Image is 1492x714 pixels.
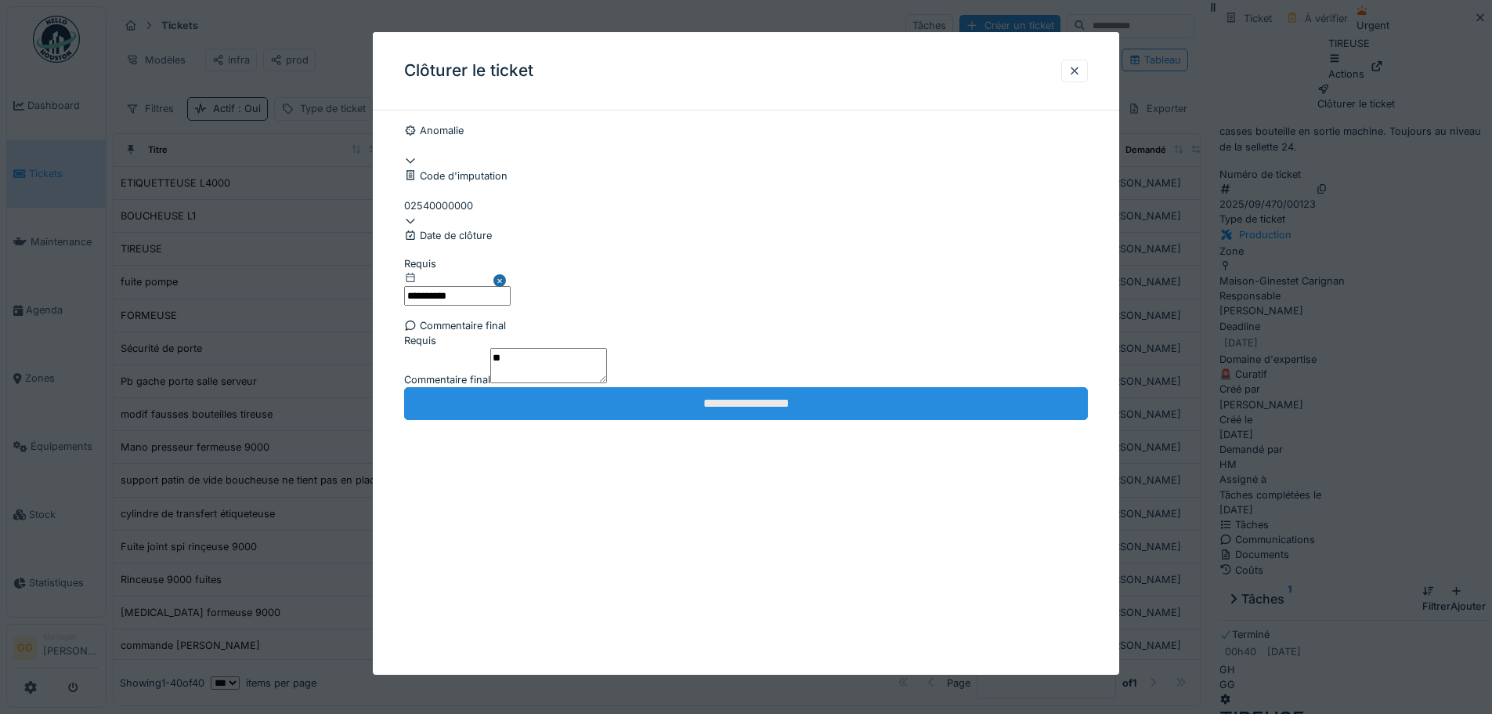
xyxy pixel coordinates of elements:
[404,61,533,81] h3: Clôturer le ticket
[404,169,1088,183] div: Code d'imputation
[404,372,490,387] label: Commentaire final
[404,333,1088,348] div: Requis
[404,318,1088,333] div: Commentaire final
[493,256,511,306] button: Close
[404,123,1088,138] div: Anomalie
[404,256,511,270] div: Requis
[404,198,1088,213] div: 02540000000
[404,228,1088,243] div: Date de clôture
